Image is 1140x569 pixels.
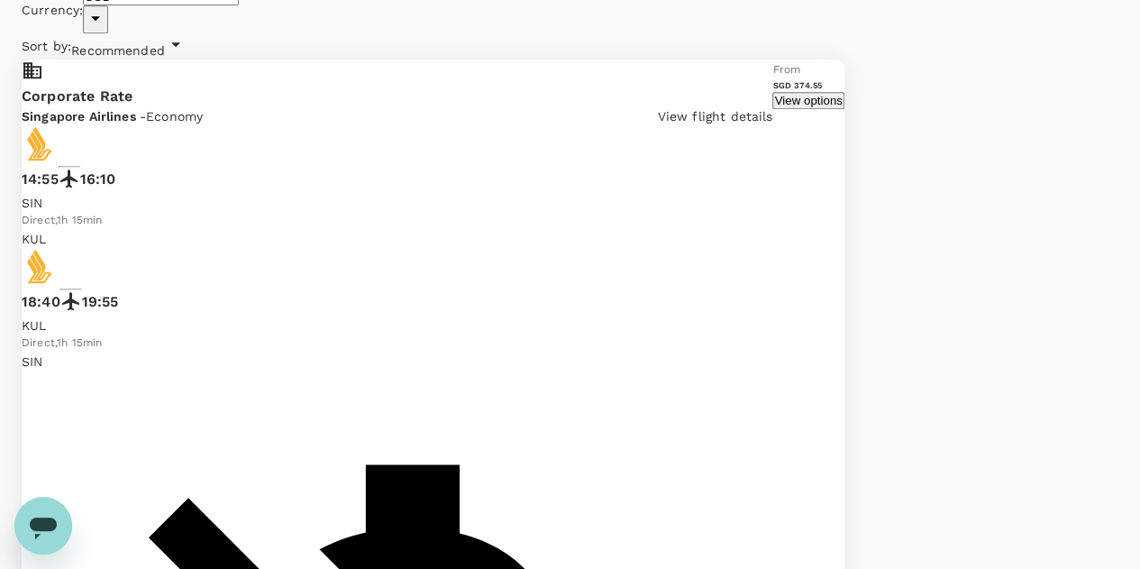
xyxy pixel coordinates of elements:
[22,1,83,19] span: Currency :
[22,248,58,284] img: SQ
[146,109,203,124] span: Economy
[22,109,140,124] span: Singapore Airlines
[772,92,844,109] button: View options
[80,169,116,190] p: 16:10
[22,353,772,371] p: SIN
[82,291,119,313] p: 19:55
[22,335,772,353] div: Direct , 1h 15min
[22,86,772,107] p: Corporate Rate
[658,107,773,125] p: View flight details
[71,43,165,58] span: Recommended
[22,37,71,55] span: Sort by :
[22,317,772,335] p: KUL
[22,230,772,248] p: KUL
[22,125,58,161] img: SQ
[22,169,59,190] p: 14:55
[22,291,60,313] p: 18:40
[14,497,72,555] iframe: Button to launch messaging window
[83,5,108,33] button: Open
[772,79,844,91] h6: SGD 374.55
[772,63,800,76] span: From
[22,212,772,230] div: Direct , 1h 15min
[22,194,772,212] p: SIN
[140,109,146,124] span: -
